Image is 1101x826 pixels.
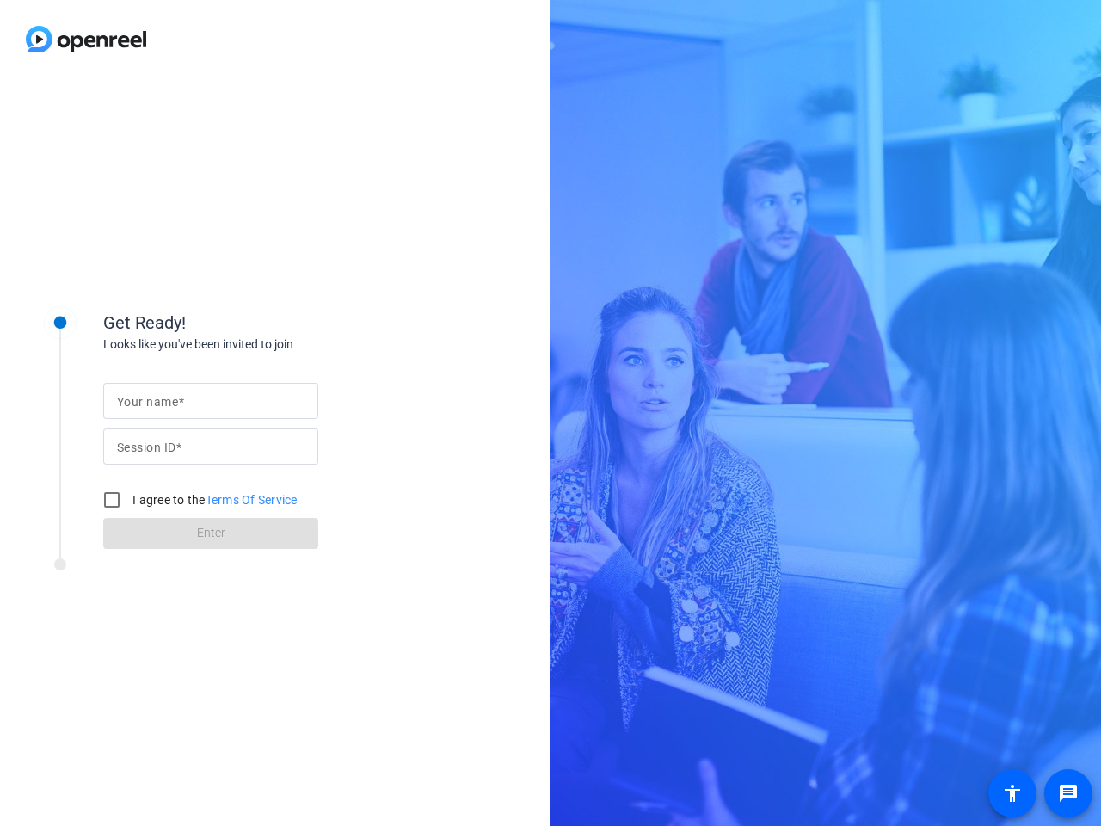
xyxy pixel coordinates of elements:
[129,491,298,509] label: I agree to the
[1058,783,1079,804] mat-icon: message
[1002,783,1023,804] mat-icon: accessibility
[103,336,447,354] div: Looks like you've been invited to join
[117,441,175,454] mat-label: Session ID
[117,395,178,409] mat-label: Your name
[103,310,447,336] div: Get Ready!
[206,493,298,507] a: Terms Of Service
